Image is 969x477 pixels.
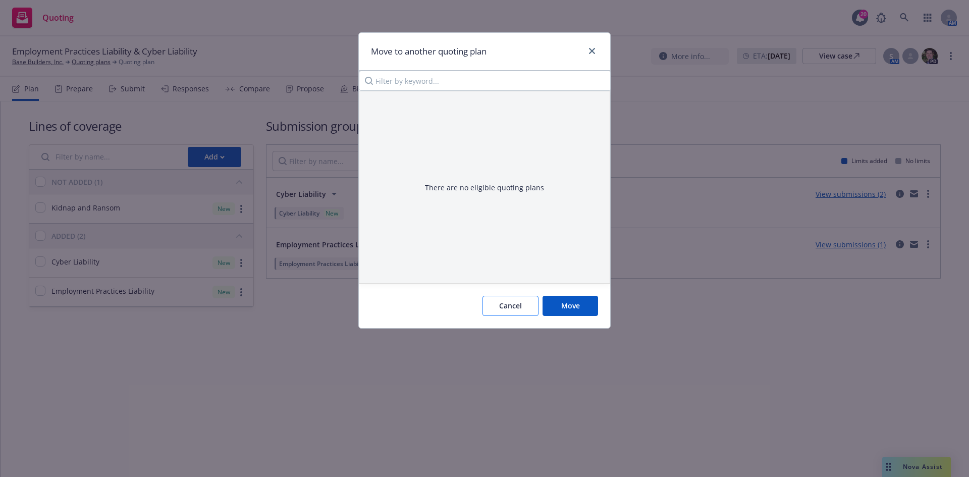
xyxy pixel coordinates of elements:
[543,296,598,316] button: Move
[371,45,487,58] h1: Move to another quoting plan
[482,296,539,316] button: Cancel
[586,45,598,57] a: close
[561,301,580,310] span: Move
[425,182,544,193] div: There are no eligible quoting plans
[499,301,522,310] span: Cancel
[359,71,611,91] input: Filter by keyword...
